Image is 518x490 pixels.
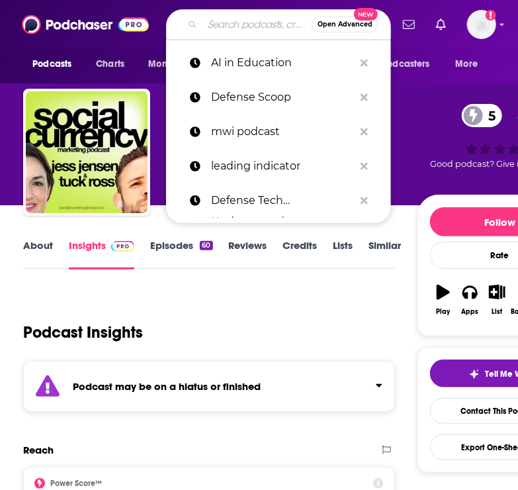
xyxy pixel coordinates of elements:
[436,308,450,316] div: Play
[96,55,124,73] span: Charts
[354,8,378,21] span: New
[318,21,372,28] span: Open Advanced
[456,55,478,73] span: More
[211,46,354,80] p: AI in Education
[211,183,354,218] p: Defense Tech Underground
[211,80,354,115] p: Defense Scoop
[283,239,318,269] a: Credits
[166,149,391,183] a: leading indicator
[469,369,480,379] img: tell me why sparkle
[32,55,71,73] span: Podcasts
[462,104,502,127] a: 5
[200,241,212,250] div: 60
[202,14,312,35] input: Search podcasts, credits, & more...
[23,361,395,412] section: Click to expand status details
[430,276,457,324] button: Play
[22,12,149,37] img: Podchaser - Follow, Share and Rate Podcasts
[369,239,402,269] a: Similar
[23,239,53,269] a: About
[111,241,134,252] img: Podchaser Pro
[139,52,212,77] button: open menu
[475,104,502,127] span: 5
[23,322,143,342] h1: Podcast Insights
[166,80,391,115] a: Defense Scoop
[486,10,496,21] svg: Add a profile image
[166,115,391,149] a: mwi podcast
[148,55,195,73] span: Monitoring
[50,479,102,488] h2: Power Score™
[492,308,502,316] div: List
[23,444,54,456] h2: Reach
[26,91,148,213] img: Social Currency
[447,52,495,77] button: open menu
[367,55,430,73] span: For Podcasters
[462,308,479,316] div: Apps
[467,10,496,39] span: Logged in as jacruz
[467,10,496,39] button: Show profile menu
[229,239,267,269] a: Reviews
[431,13,451,36] a: Show notifications dropdown
[333,239,353,269] a: Lists
[211,149,354,183] p: leading indicator
[312,17,378,32] button: Open AdvancedNew
[484,276,511,324] button: List
[150,239,212,269] a: Episodes60
[69,239,134,269] a: InsightsPodchaser Pro
[87,52,132,77] a: Charts
[467,10,496,39] img: User Profile
[73,380,261,393] strong: Podcast may be on a hiatus or finished
[23,52,89,77] button: open menu
[456,276,484,324] button: Apps
[166,9,391,40] div: Search podcasts, credits, & more...
[166,46,391,80] a: AI in Education
[398,13,420,36] a: Show notifications dropdown
[166,183,391,218] a: Defense Tech Underground
[211,115,354,149] p: mwi podcast
[358,52,449,77] button: open menu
